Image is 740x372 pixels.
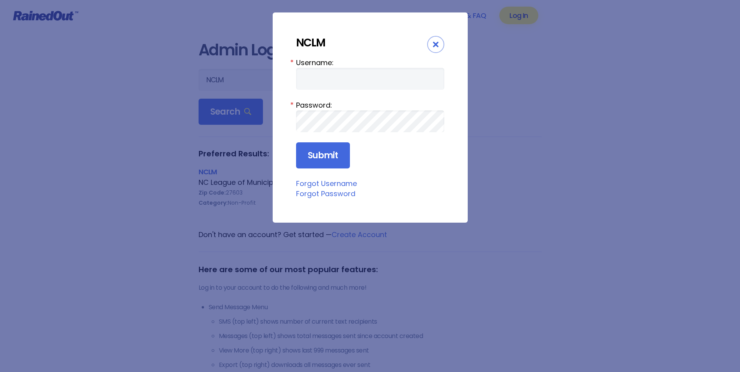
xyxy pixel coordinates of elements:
div: NCLM [296,36,427,50]
input: Submit [296,142,350,169]
label: Password: [296,100,444,110]
a: Forgot Username [296,179,357,188]
div: Close [427,36,444,53]
a: Forgot Password [296,189,355,198]
label: Username: [296,57,444,68]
